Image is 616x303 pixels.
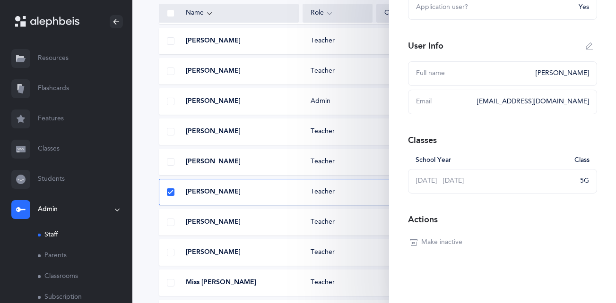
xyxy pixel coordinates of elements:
[579,3,589,11] span: Yes
[38,266,132,287] a: Classrooms
[303,97,373,106] div: Admin
[186,36,241,46] span: [PERSON_NAME]
[303,127,373,136] div: Teacher
[416,69,530,78] div: Full name
[186,97,241,106] span: [PERSON_NAME]
[421,238,462,247] span: Make inactive
[569,156,590,165] div: Class
[416,177,574,186] div: [DATE] - [DATE]
[303,67,373,76] div: Teacher
[408,135,437,146] div: Classes
[416,156,569,165] div: School Year
[303,157,373,167] div: Teacher
[186,187,241,197] span: [PERSON_NAME]
[416,3,573,12] div: Application user?
[569,256,605,292] iframe: Drift Widget Chat Controller
[38,225,132,245] a: Staff
[186,218,241,227] span: [PERSON_NAME]
[408,235,464,250] button: Make inactive
[303,187,373,197] div: Teacher
[408,40,443,52] div: User Info
[186,127,241,136] span: [PERSON_NAME]
[186,157,241,167] span: [PERSON_NAME]
[408,214,438,226] div: Actions
[311,8,364,18] div: Role
[186,8,291,18] div: Name
[186,248,241,257] span: [PERSON_NAME]
[580,177,589,186] div: 5G
[186,67,241,76] span: [PERSON_NAME]
[303,248,373,257] div: Teacher
[416,97,471,107] div: Email
[186,278,256,287] span: Miss [PERSON_NAME]
[38,245,132,266] a: Parents
[530,69,589,78] div: [PERSON_NAME]
[303,278,373,287] div: Teacher
[303,218,373,227] div: Teacher
[384,8,473,18] div: Classes
[303,36,373,46] div: Teacher
[471,97,589,107] div: [EMAIL_ADDRESS][DOMAIN_NAME]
